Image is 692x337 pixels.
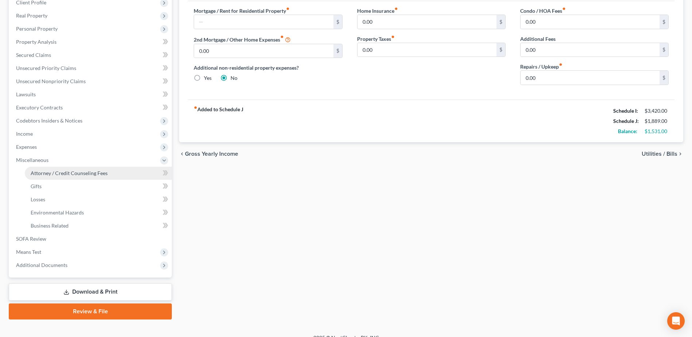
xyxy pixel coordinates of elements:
[16,52,51,58] span: Secured Claims
[25,193,172,206] a: Losses
[31,222,69,229] span: Business Related
[10,62,172,75] a: Unsecured Priority Claims
[194,64,342,71] label: Additional non-residential property expenses?
[179,151,185,157] i: chevron_left
[179,151,238,157] button: chevron_left Gross Yearly Income
[185,151,238,157] span: Gross Yearly Income
[16,104,63,111] span: Executory Contracts
[16,236,46,242] span: SOFA Review
[357,43,496,57] input: --
[613,108,638,114] strong: Schedule I:
[9,283,172,301] a: Download & Print
[645,128,669,135] div: $1,531.00
[333,15,342,29] div: $
[194,44,333,58] input: --
[394,7,398,11] i: fiber_manual_record
[613,118,639,124] strong: Schedule J:
[357,7,398,15] label: Home Insurance
[10,88,172,101] a: Lawsuits
[10,232,172,245] a: SOFA Review
[16,39,57,45] span: Property Analysis
[559,63,563,66] i: fiber_manual_record
[16,78,86,84] span: Unsecured Nonpriority Claims
[660,15,668,29] div: $
[391,35,395,39] i: fiber_manual_record
[286,7,290,11] i: fiber_manual_record
[25,180,172,193] a: Gifts
[10,35,172,49] a: Property Analysis
[10,49,172,62] a: Secured Claims
[31,183,42,189] span: Gifts
[9,303,172,319] a: Review & File
[16,26,58,32] span: Personal Property
[10,101,172,114] a: Executory Contracts
[660,43,668,57] div: $
[618,128,637,134] strong: Balance:
[333,44,342,58] div: $
[25,167,172,180] a: Attorney / Credit Counseling Fees
[25,206,172,219] a: Environmental Hazards
[642,151,683,157] button: Utilities / Bills chevron_right
[16,262,67,268] span: Additional Documents
[194,15,333,29] input: --
[496,15,505,29] div: $
[642,151,677,157] span: Utilities / Bills
[16,65,76,71] span: Unsecured Priority Claims
[16,91,36,97] span: Lawsuits
[194,35,291,44] label: 2nd Mortgage / Other Home Expenses
[16,144,37,150] span: Expenses
[204,74,212,82] label: Yes
[194,106,197,109] i: fiber_manual_record
[16,12,47,19] span: Real Property
[280,35,284,39] i: fiber_manual_record
[231,74,237,82] label: No
[10,75,172,88] a: Unsecured Nonpriority Claims
[194,106,243,136] strong: Added to Schedule J
[496,43,505,57] div: $
[194,7,290,15] label: Mortgage / Rent for Residential Property
[521,43,660,57] input: --
[31,170,108,176] span: Attorney / Credit Counseling Fees
[31,209,84,216] span: Environmental Hazards
[521,15,660,29] input: --
[645,117,669,125] div: $1,889.00
[16,117,82,124] span: Codebtors Insiders & Notices
[520,7,566,15] label: Condo / HOA Fees
[357,15,496,29] input: --
[357,35,395,43] label: Property Taxes
[521,71,660,85] input: --
[520,35,556,43] label: Additional Fees
[16,131,33,137] span: Income
[677,151,683,157] i: chevron_right
[16,157,49,163] span: Miscellaneous
[520,63,563,70] label: Repairs / Upkeep
[25,219,172,232] a: Business Related
[31,196,45,202] span: Losses
[660,71,668,85] div: $
[645,107,669,115] div: $3,420.00
[16,249,41,255] span: Means Test
[562,7,566,11] i: fiber_manual_record
[667,312,685,330] div: Open Intercom Messenger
